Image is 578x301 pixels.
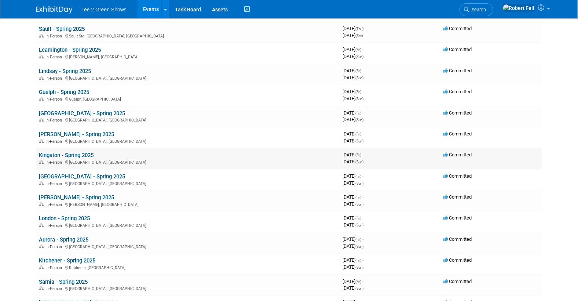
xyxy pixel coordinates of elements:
[343,47,363,52] span: [DATE]
[362,215,363,221] span: -
[39,47,101,53] a: Leamington - Spring 2025
[39,117,337,123] div: [GEOGRAPHIC_DATA], [GEOGRAPHIC_DATA]
[39,152,94,159] a: Kingston - Spring 2025
[39,110,125,117] a: [GEOGRAPHIC_DATA] - Spring 2025
[355,34,363,38] span: (Sat)
[355,216,361,220] span: (Fri)
[355,280,361,284] span: (Fri)
[362,47,363,52] span: -
[444,131,472,137] span: Committed
[39,285,337,291] div: [GEOGRAPHIC_DATA], [GEOGRAPHIC_DATA]
[39,201,337,207] div: [PERSON_NAME], [GEOGRAPHIC_DATA]
[355,286,363,290] span: (Sun)
[355,195,361,199] span: (Fri)
[39,76,44,80] img: In-Person Event
[39,243,337,249] div: [GEOGRAPHIC_DATA], [GEOGRAPHIC_DATA]
[365,26,366,31] span: -
[39,118,44,122] img: In-Person Event
[39,222,337,228] div: [GEOGRAPHIC_DATA], [GEOGRAPHIC_DATA]
[444,236,472,242] span: Committed
[343,236,363,242] span: [DATE]
[343,243,363,249] span: [DATE]
[444,89,472,94] span: Committed
[39,139,44,143] img: In-Person Event
[39,97,44,101] img: In-Person Event
[444,68,472,73] span: Committed
[355,237,361,242] span: (Fri)
[343,138,363,144] span: [DATE]
[45,97,64,102] span: In-Person
[444,47,472,52] span: Committed
[39,89,89,95] a: Guelph - Spring 2025
[343,54,363,59] span: [DATE]
[45,286,64,291] span: In-Person
[39,54,337,59] div: [PERSON_NAME], [GEOGRAPHIC_DATA]
[343,117,363,122] span: [DATE]
[444,215,472,221] span: Committed
[45,223,64,228] span: In-Person
[343,159,363,164] span: [DATE]
[355,55,363,59] span: (Sun)
[343,257,363,263] span: [DATE]
[355,244,363,249] span: (Sun)
[343,26,366,31] span: [DATE]
[355,160,363,164] span: (Sun)
[355,69,361,73] span: (Fri)
[343,194,363,200] span: [DATE]
[444,194,472,200] span: Committed
[39,33,337,39] div: Sault Ste. [GEOGRAPHIC_DATA], [GEOGRAPHIC_DATA]
[355,265,363,269] span: (Sun)
[343,180,363,186] span: [DATE]
[39,138,337,144] div: [GEOGRAPHIC_DATA], [GEOGRAPHIC_DATA]
[362,131,363,137] span: -
[39,75,337,81] div: [GEOGRAPHIC_DATA], [GEOGRAPHIC_DATA]
[343,215,363,221] span: [DATE]
[36,6,73,14] img: ExhibitDay
[39,68,91,75] a: Lindsay - Spring 2025
[362,68,363,73] span: -
[444,279,472,284] span: Committed
[444,257,472,263] span: Committed
[39,194,114,201] a: [PERSON_NAME] - Spring 2025
[45,139,64,144] span: In-Person
[45,76,64,81] span: In-Person
[444,110,472,116] span: Committed
[444,26,472,31] span: Committed
[343,173,363,179] span: [DATE]
[343,75,363,80] span: [DATE]
[343,96,363,101] span: [DATE]
[81,7,127,12] span: Tee 2 Green Shows
[362,257,363,263] span: -
[343,264,363,270] span: [DATE]
[355,139,363,143] span: (Sun)
[355,76,363,80] span: (Sun)
[355,153,361,157] span: (Fri)
[355,202,363,206] span: (Sun)
[355,181,363,185] span: (Sun)
[39,215,90,222] a: London - Spring 2025
[39,34,44,37] img: In-Person Event
[343,110,363,116] span: [DATE]
[39,223,44,227] img: In-Person Event
[355,27,363,31] span: (Thu)
[343,131,363,137] span: [DATE]
[355,97,363,101] span: (Sun)
[39,181,44,185] img: In-Person Event
[355,223,363,227] span: (Sun)
[343,33,363,38] span: [DATE]
[343,89,363,94] span: [DATE]
[362,279,363,284] span: -
[444,152,472,157] span: Committed
[362,194,363,200] span: -
[343,152,363,157] span: [DATE]
[362,236,363,242] span: -
[362,173,363,179] span: -
[39,159,337,165] div: [GEOGRAPHIC_DATA], [GEOGRAPHIC_DATA]
[39,286,44,290] img: In-Person Event
[39,244,44,248] img: In-Person Event
[355,111,361,115] span: (Fri)
[355,258,361,262] span: (Fri)
[45,265,64,270] span: In-Person
[39,96,337,102] div: Guelph, [GEOGRAPHIC_DATA]
[460,3,493,16] a: Search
